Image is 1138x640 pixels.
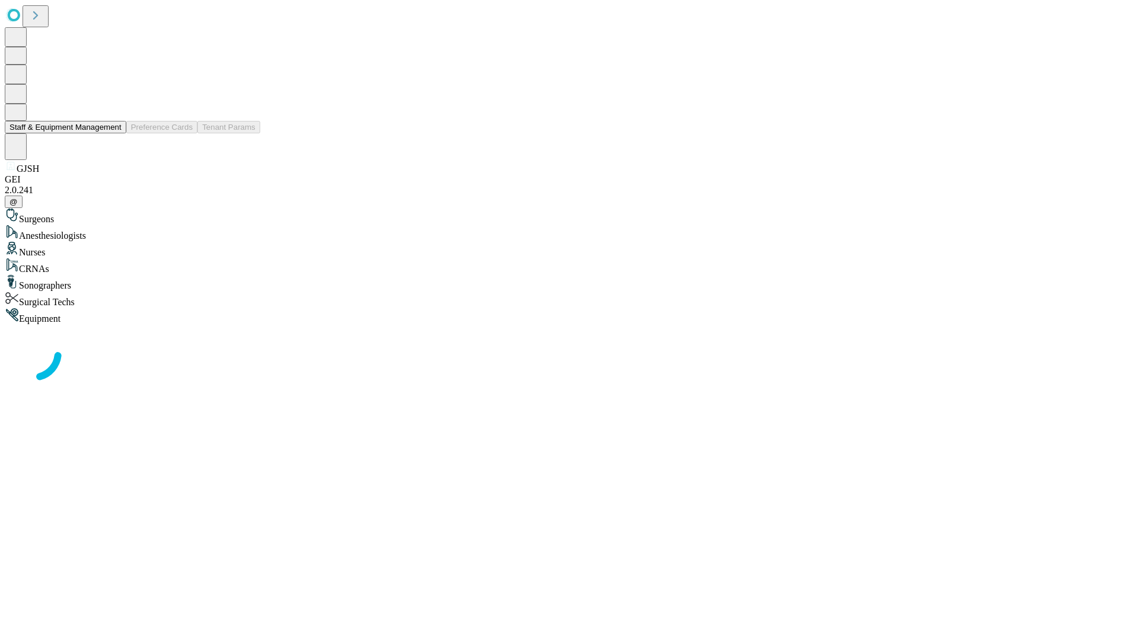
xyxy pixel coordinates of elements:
[5,225,1133,241] div: Anesthesiologists
[5,308,1133,324] div: Equipment
[5,121,126,133] button: Staff & Equipment Management
[197,121,260,133] button: Tenant Params
[5,196,23,208] button: @
[5,258,1133,274] div: CRNAs
[126,121,197,133] button: Preference Cards
[9,197,18,206] span: @
[5,208,1133,225] div: Surgeons
[17,164,39,174] span: GJSH
[5,185,1133,196] div: 2.0.241
[5,241,1133,258] div: Nurses
[5,174,1133,185] div: GEI
[5,291,1133,308] div: Surgical Techs
[5,274,1133,291] div: Sonographers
